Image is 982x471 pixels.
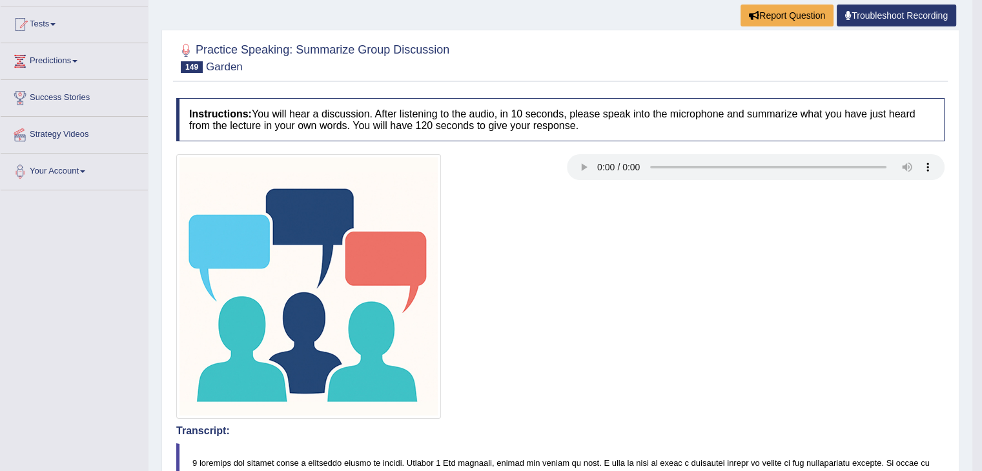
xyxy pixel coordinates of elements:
a: Success Stories [1,80,148,112]
a: Your Account [1,154,148,186]
a: Tests [1,6,148,39]
h4: You will hear a discussion. After listening to the audio, in 10 seconds, please speak into the mi... [176,98,945,141]
small: Garden [206,61,243,73]
h4: Transcript: [176,425,945,437]
b: Instructions: [189,108,252,119]
a: Predictions [1,43,148,75]
a: Troubleshoot Recording [837,5,956,26]
span: 149 [181,61,203,73]
button: Report Question [741,5,834,26]
a: Strategy Videos [1,117,148,149]
h2: Practice Speaking: Summarize Group Discussion [176,41,449,73]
